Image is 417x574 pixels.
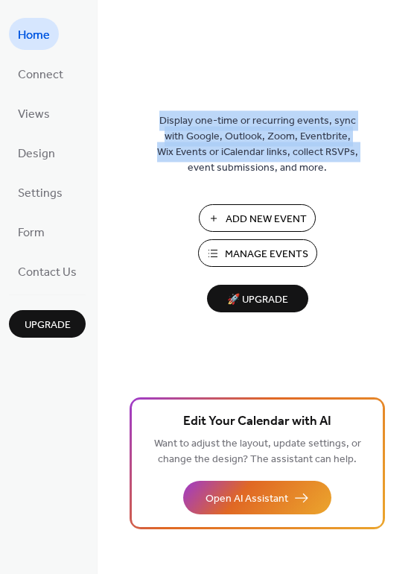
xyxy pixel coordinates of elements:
[9,97,59,129] a: Views
[9,57,72,89] a: Connect
[226,212,307,227] span: Add New Event
[18,182,63,205] span: Settings
[9,136,64,168] a: Design
[9,176,71,208] a: Settings
[9,310,86,338] button: Upgrade
[207,285,308,312] button: 🚀 Upgrade
[154,434,361,470] span: Want to adjust the layout, update settings, or change the design? The assistant can help.
[25,318,71,333] span: Upgrade
[18,221,45,245] span: Form
[18,142,55,165] span: Design
[9,255,86,287] a: Contact Us
[18,24,50,47] span: Home
[198,239,317,267] button: Manage Events
[183,411,331,432] span: Edit Your Calendar with AI
[18,261,77,284] span: Contact Us
[216,290,299,310] span: 🚀 Upgrade
[9,215,54,247] a: Form
[183,481,331,514] button: Open AI Assistant
[199,204,316,232] button: Add New Event
[9,18,59,50] a: Home
[206,491,288,507] span: Open AI Assistant
[18,63,63,86] span: Connect
[157,113,358,176] span: Display one-time or recurring events, sync with Google, Outlook, Zoom, Eventbrite, Wix Events or ...
[18,103,50,126] span: Views
[225,247,308,262] span: Manage Events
